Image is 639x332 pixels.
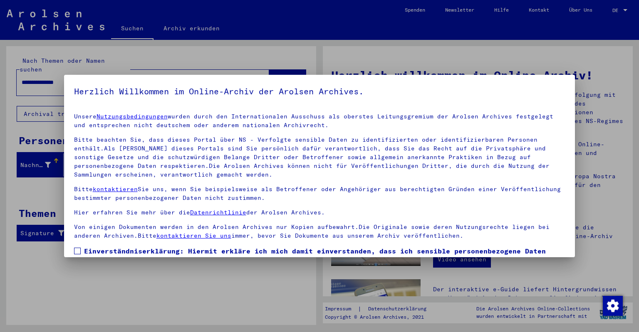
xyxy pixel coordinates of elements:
p: Hier erfahren Sie mehr über die der Arolsen Archives. [74,208,565,217]
a: Datenrichtlinie [190,209,246,216]
p: Bitte Sie uns, wenn Sie beispielsweise als Betroffener oder Angehöriger aus berechtigten Gründen ... [74,185,565,202]
p: Bitte beachten Sie, dass dieses Portal über NS - Verfolgte sensible Daten zu identifizierten oder... [74,135,565,179]
p: Unsere wurden durch den Internationalen Ausschuss als oberstes Leitungsgremium der Arolsen Archiv... [74,112,565,130]
span: Einverständniserklärung: Hiermit erkläre ich mich damit einverstanden, dass ich sensible personen... [84,246,565,286]
h5: Herzlich Willkommen im Online-Archiv der Arolsen Archives. [74,85,565,98]
img: Zustimmung ändern [603,296,623,316]
p: Von einigen Dokumenten werden in den Arolsen Archives nur Kopien aufbewahrt.Die Originale sowie d... [74,223,565,240]
a: kontaktieren Sie uns [156,232,231,239]
a: Nutzungsbedingungen [97,113,168,120]
a: kontaktieren [93,185,138,193]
